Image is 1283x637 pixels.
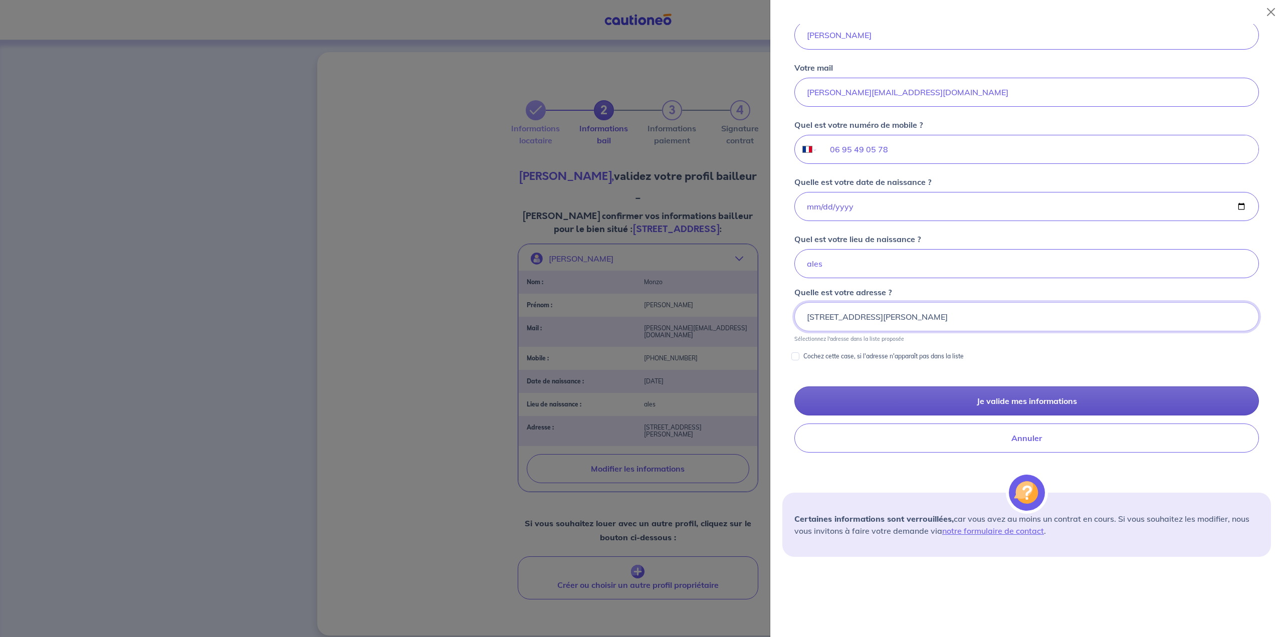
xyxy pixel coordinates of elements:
[794,78,1259,107] input: mail@mail.com
[794,249,1259,278] input: Paris
[1009,475,1045,511] img: illu_alert_question.svg
[794,192,1259,221] input: 01/01/1980
[794,62,833,74] p: Votre mail
[794,513,1259,537] p: car vous avez au moins un contrat en cours. Si vous souhaitez les modifier, nous vous invitons à ...
[794,286,892,298] p: Quelle est votre adresse ?
[794,302,1259,331] input: 11 rue de la liberté 75000 Paris
[794,335,904,342] p: Sélectionnez l'adresse dans la liste proposée
[942,526,1044,536] a: notre formulaire de contact
[794,514,954,524] strong: Certaines informations sont verrouillées,
[794,386,1259,415] button: Je valide mes informations
[818,135,1258,163] input: 08 09 89 09 09
[794,423,1259,453] button: Annuler
[794,176,931,188] p: Quelle est votre date de naissance ?
[794,233,921,245] p: Quel est votre lieu de naissance ?
[1263,4,1279,20] button: Close
[794,119,923,131] p: Quel est votre numéro de mobile ?
[803,350,964,362] p: Cochez cette case, si l'adresse n'apparaît pas dans la liste
[794,21,1259,50] input: John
